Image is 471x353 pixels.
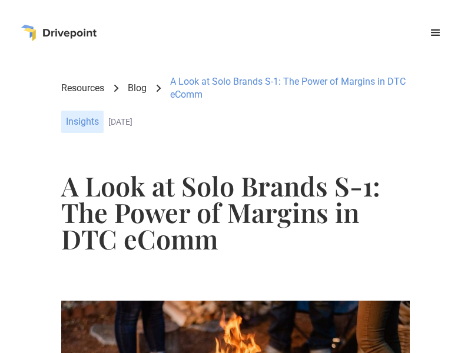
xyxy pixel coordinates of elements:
[108,117,410,127] div: [DATE]
[61,82,104,95] a: Resources
[422,19,450,47] div: menu
[61,111,104,133] div: Insights
[128,82,147,95] a: Blog
[21,25,97,41] a: home
[170,75,410,101] div: A Look at Solo Brands S-1: The Power of Margins in DTC eComm
[61,172,410,252] h1: A Look at Solo Brands S-1: The Power of Margins in DTC eComm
